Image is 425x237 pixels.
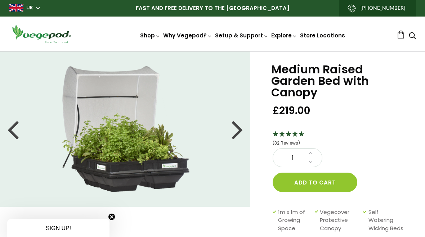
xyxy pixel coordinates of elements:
img: gb_large.png [9,4,23,12]
span: 4.66 Stars - 32 Reviews [273,140,300,146]
span: Self Watering Wicking Beds [368,208,403,233]
div: SIGN UP!Close teaser [7,219,109,237]
a: Setup & Support [215,32,268,39]
span: SIGN UP! [46,225,71,231]
a: Store Locations [300,32,345,39]
h1: Medium Raised Garden Bed with Canopy [271,64,407,98]
img: Vegepod [9,24,74,44]
a: Search [409,33,416,40]
span: 1 [280,153,305,163]
img: Medium Raised Garden Bed with Canopy [62,66,189,192]
span: Vegecover Protective Canopy [320,208,359,233]
span: 1m x 1m of Growing Space [278,208,311,233]
button: Add to cart [273,173,357,192]
a: UK [26,4,33,12]
span: £219.00 [273,104,310,117]
a: Explore [271,32,297,39]
a: Decrease quantity by 1 [307,158,315,167]
button: Close teaser [108,213,115,220]
a: Increase quantity by 1 [307,149,315,158]
a: Shop [140,32,160,39]
div: 4.66 Stars - 32 Reviews [273,130,407,148]
a: Why Vegepod? [163,32,212,39]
